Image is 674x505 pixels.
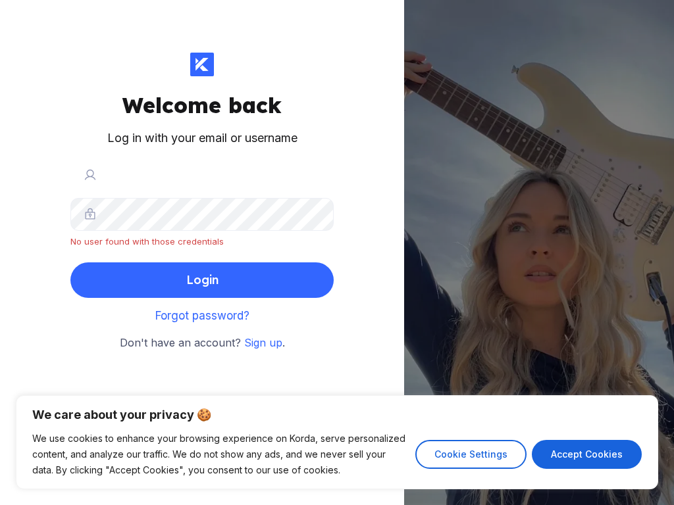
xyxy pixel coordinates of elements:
div: Log in with your email or username [107,129,298,148]
button: Login [70,262,334,298]
button: Accept Cookies [532,440,642,469]
div: Login [186,267,219,293]
small: Don't have an account? . [120,335,285,352]
a: Sign up [244,336,282,349]
p: We use cookies to enhance your browsing experience on Korda, serve personalized content, and anal... [32,431,405,478]
div: Welcome back [122,92,282,118]
p: We care about your privacy 🍪 [32,407,642,423]
a: Forgot password? [155,309,249,322]
div: No user found with those credentials [70,236,334,247]
button: Cookie Settings [415,440,527,469]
